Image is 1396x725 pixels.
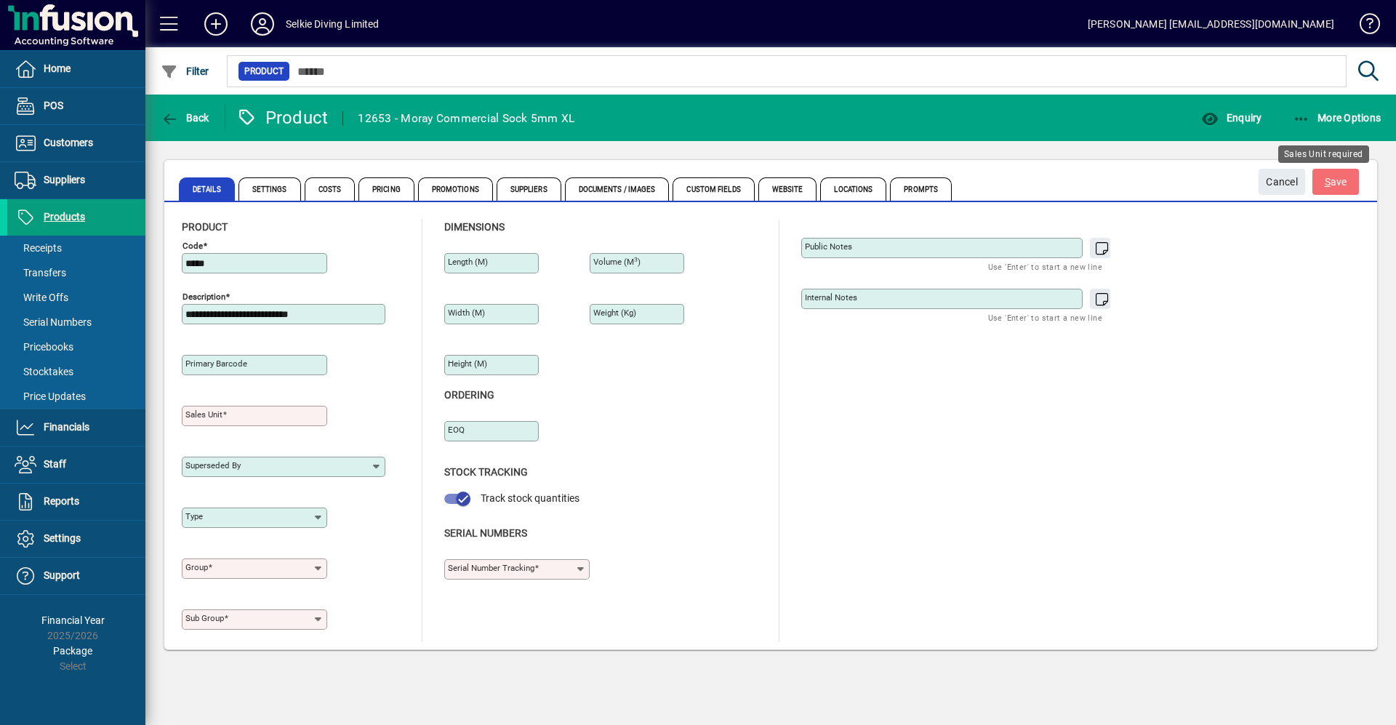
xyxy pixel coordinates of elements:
span: Products [44,211,85,223]
span: Stock Tracking [444,466,528,478]
button: Filter [157,58,213,84]
span: Cancel [1266,170,1298,194]
span: Financial Year [41,614,105,626]
a: Transfers [7,260,145,285]
span: ave [1325,170,1347,194]
button: Back [157,105,213,131]
span: Serial Numbers [444,527,527,539]
a: Write Offs [7,285,145,310]
span: Enquiry [1201,112,1261,124]
mat-label: Weight (Kg) [593,308,636,318]
span: Promotions [418,177,493,201]
span: Documents / Images [565,177,670,201]
a: Reports [7,484,145,520]
a: Financials [7,409,145,446]
div: [PERSON_NAME] [EMAIL_ADDRESS][DOMAIN_NAME] [1088,12,1334,36]
mat-label: Public Notes [805,241,852,252]
mat-label: Volume (m ) [593,257,641,267]
a: Settings [7,521,145,557]
span: Financials [44,421,89,433]
mat-hint: Use 'Enter' to start a new line [988,258,1102,275]
span: Product [182,221,228,233]
a: Price Updates [7,384,145,409]
div: Product [236,106,329,129]
span: Home [44,63,71,74]
mat-label: Internal Notes [805,292,857,303]
button: Enquiry [1198,105,1265,131]
div: 12653 - Moray Commercial Sock 5mm XL [358,107,574,130]
mat-label: Code [182,241,203,251]
span: Filter [161,65,209,77]
a: Knowledge Base [1349,3,1378,50]
mat-label: Group [185,562,208,572]
mat-label: Height (m) [448,359,487,369]
span: Support [44,569,80,581]
span: Serial Numbers [15,316,92,328]
button: More Options [1289,105,1385,131]
a: Serial Numbers [7,310,145,335]
span: Price Updates [15,390,86,402]
span: Transfers [15,267,66,279]
mat-label: Sales unit [185,409,222,420]
a: Receipts [7,236,145,260]
mat-hint: Use 'Enter' to start a new line [988,309,1102,326]
a: Staff [7,446,145,483]
a: POS [7,88,145,124]
span: Receipts [15,242,62,254]
mat-label: Description [182,292,225,302]
span: Ordering [444,389,494,401]
mat-label: Sub group [185,613,224,623]
span: Details [179,177,235,201]
mat-label: Width (m) [448,308,485,318]
span: Track stock quantities [481,492,579,504]
mat-label: Serial Number tracking [448,563,534,573]
span: Prompts [890,177,952,201]
span: Dimensions [444,221,505,233]
button: Save [1312,169,1359,195]
a: Customers [7,125,145,161]
mat-label: Superseded by [185,460,241,470]
span: Package [53,645,92,657]
span: Pricebooks [15,341,73,353]
span: Locations [820,177,886,201]
app-page-header-button: Back [145,105,225,131]
span: Suppliers [44,174,85,185]
button: Profile [239,11,286,37]
a: Suppliers [7,162,145,199]
a: Support [7,558,145,594]
a: Home [7,51,145,87]
a: Stocktakes [7,359,145,384]
span: Pricing [358,177,414,201]
div: Selkie Diving Limited [286,12,380,36]
span: Write Offs [15,292,68,303]
mat-label: EOQ [448,425,465,435]
span: Staff [44,458,66,470]
span: Settings [238,177,301,201]
span: S [1325,176,1331,188]
a: Pricebooks [7,335,145,359]
mat-label: Type [185,511,203,521]
sup: 3 [634,256,638,263]
span: Product [244,64,284,79]
div: Sales Unit required [1278,145,1369,163]
span: Back [161,112,209,124]
span: Costs [305,177,356,201]
mat-label: Primary barcode [185,359,247,369]
button: Add [193,11,239,37]
span: Settings [44,532,81,544]
span: Custom Fields [673,177,754,201]
button: Cancel [1259,169,1305,195]
span: Website [758,177,817,201]
mat-label: Length (m) [448,257,488,267]
span: Customers [44,137,93,148]
span: Suppliers [497,177,561,201]
span: More Options [1293,112,1381,124]
span: Reports [44,495,79,507]
span: Stocktakes [15,366,73,377]
span: POS [44,100,63,111]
